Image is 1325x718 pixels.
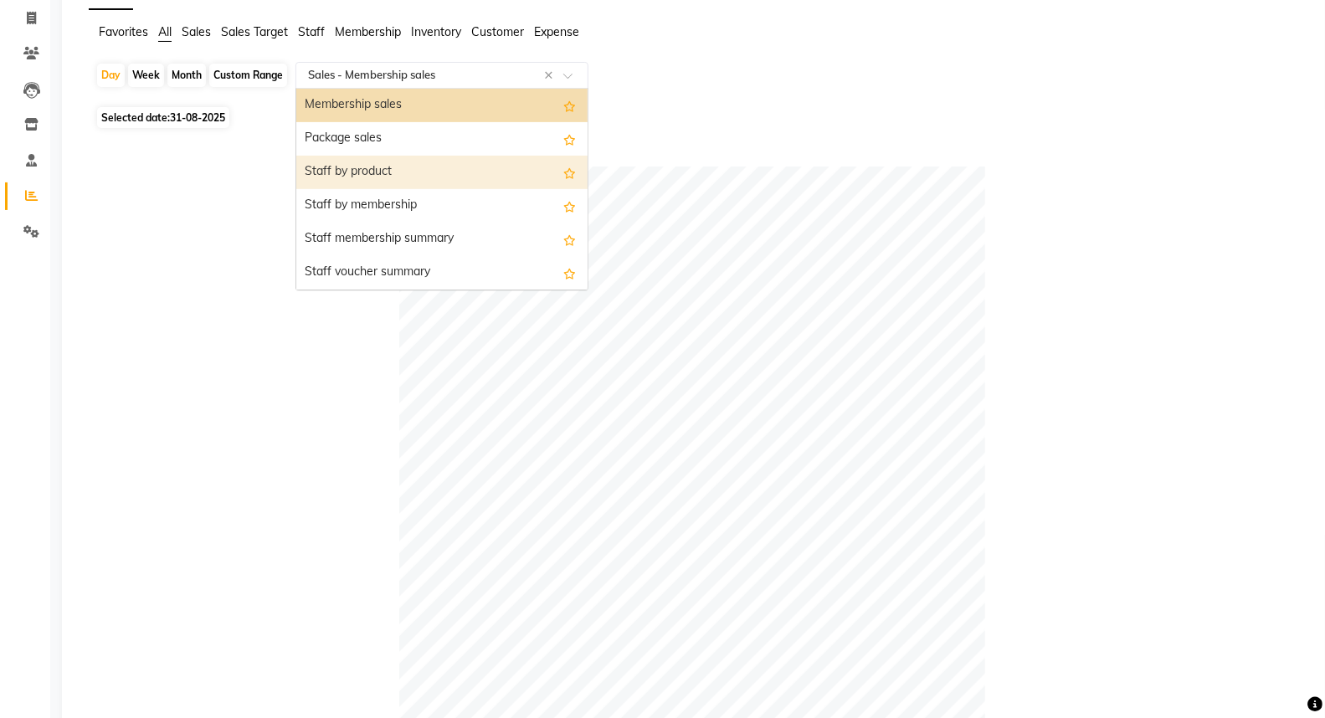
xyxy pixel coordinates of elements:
span: Sales Target [221,24,288,39]
div: Membership sales [296,89,588,122]
div: Month [167,64,206,87]
div: Day [97,64,125,87]
span: Inventory [411,24,461,39]
div: Staff by product [296,156,588,189]
div: Staff voucher summary [296,256,588,290]
span: Clear all [544,67,558,85]
span: Favorites [99,24,148,39]
span: Add this report to Favorites List [563,229,576,249]
span: Sales [182,24,211,39]
span: Customer [471,24,524,39]
span: Add this report to Favorites List [563,162,576,182]
span: All [158,24,172,39]
span: Add this report to Favorites List [563,95,576,115]
div: Staff by membership [296,189,588,223]
span: Add this report to Favorites List [563,263,576,283]
span: Staff [298,24,325,39]
span: Expense [534,24,579,39]
div: Custom Range [209,64,287,87]
ng-dropdown-panel: Options list [295,88,588,290]
div: Week [128,64,164,87]
div: Staff membership summary [296,223,588,256]
span: Add this report to Favorites List [563,196,576,216]
span: Membership [335,24,401,39]
span: 31-08-2025 [170,111,225,124]
span: Selected date: [97,107,229,128]
span: Add this report to Favorites List [563,129,576,149]
div: Package sales [296,122,588,156]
